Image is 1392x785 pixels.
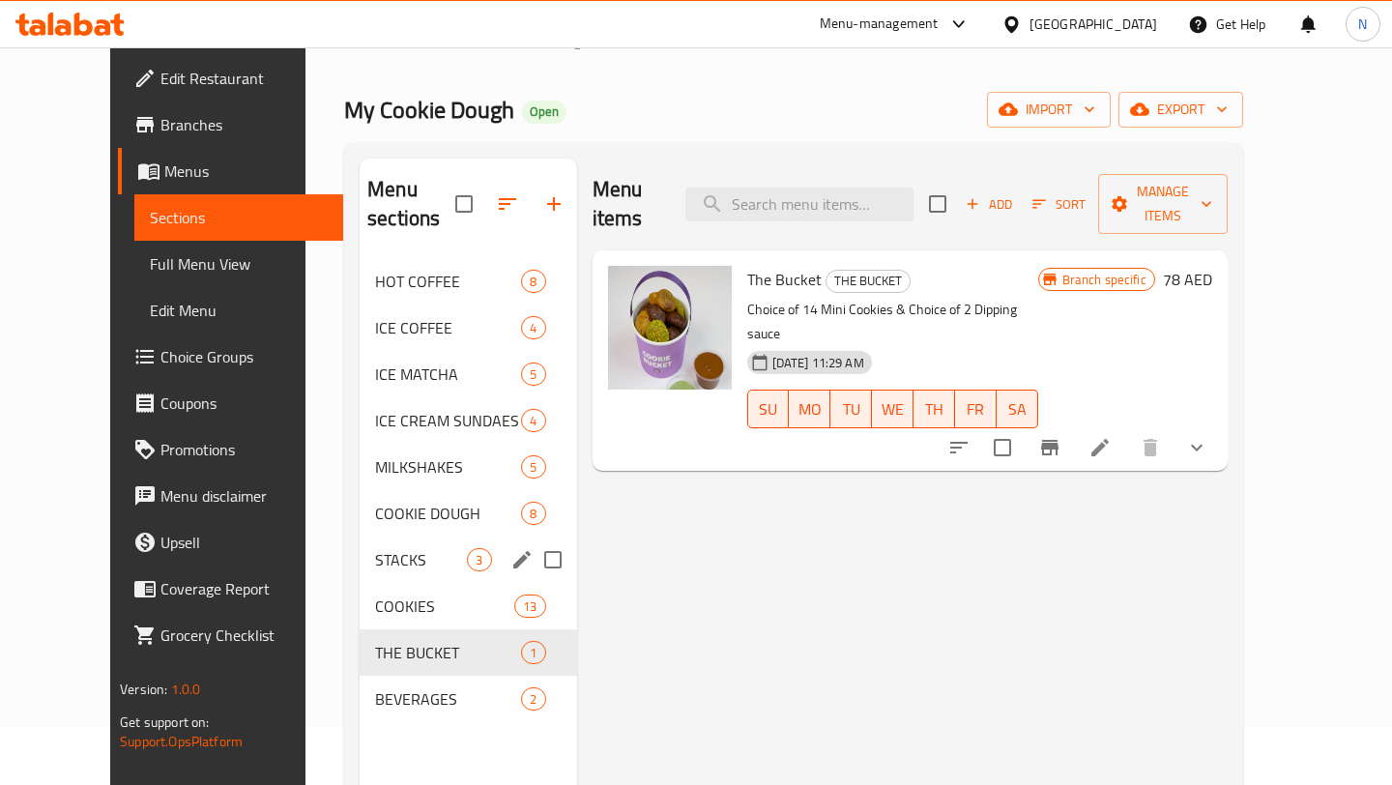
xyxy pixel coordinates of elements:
[521,363,545,386] div: items
[1127,424,1174,471] button: delete
[917,184,958,224] span: Select section
[963,193,1015,216] span: Add
[367,175,454,233] h2: Menu sections
[360,351,576,397] div: ICE MATCHA5
[120,729,243,754] a: Support.OpsPlatform
[1163,266,1212,293] h6: 78 AED
[160,484,327,508] span: Menu disclaimer
[1032,193,1086,216] span: Sort
[160,67,327,90] span: Edit Restaurant
[375,363,521,386] span: ICE MATCHA
[987,92,1111,128] button: import
[1114,180,1212,228] span: Manage items
[1174,424,1220,471] button: show more
[118,612,342,658] a: Grocery Checklist
[344,29,406,52] a: Home
[522,319,544,337] span: 4
[1029,14,1157,35] div: [GEOGRAPHIC_DATA]
[375,595,514,618] span: COOKIES
[880,395,906,423] span: WE
[1134,98,1228,122] span: export
[514,595,545,618] div: items
[830,390,872,428] button: TU
[522,690,544,709] span: 2
[160,438,327,461] span: Promotions
[1028,189,1090,219] button: Sort
[1358,14,1367,35] span: N
[414,29,420,52] li: /
[1002,98,1095,122] span: import
[120,710,209,735] span: Get support on:
[118,148,342,194] a: Menus
[522,644,544,662] span: 1
[171,677,201,702] span: 1.0.0
[118,566,342,612] a: Coverage Report
[955,390,997,428] button: FR
[593,175,662,233] h2: Menu items
[685,188,913,221] input: search
[921,395,947,423] span: TH
[360,444,576,490] div: MILKSHAKES5
[997,390,1038,428] button: SA
[134,287,342,334] a: Edit Menu
[375,316,521,339] span: ICE COFFEE
[1185,436,1208,459] svg: Show Choices
[522,273,544,291] span: 8
[484,181,531,227] span: Sort sections
[451,29,623,52] span: Restaurants management
[982,427,1023,468] span: Select to update
[428,28,623,53] a: Restaurants management
[375,502,521,525] span: COOKIE DOUGH
[820,13,939,36] div: Menu-management
[522,365,544,384] span: 5
[826,270,910,292] span: THE BUCKET
[872,390,913,428] button: WE
[360,676,576,722] div: BEVERAGES2
[721,29,728,52] li: /
[118,519,342,566] a: Upsell
[521,687,545,711] div: items
[360,490,576,537] div: COOKIE DOUGH8
[1088,436,1112,459] a: Edit menu item
[375,455,521,479] span: MILKSHAKES
[150,206,327,229] span: Sections
[360,305,576,351] div: ICE COFFEE4
[375,270,521,293] span: HOT COFFEE
[160,113,327,136] span: Branches
[360,250,576,730] nav: Menu sections
[120,677,167,702] span: Version:
[963,395,989,423] span: FR
[160,624,327,647] span: Grocery Checklist
[1004,395,1030,423] span: SA
[608,266,732,390] img: The Bucket
[360,583,576,629] div: COOKIES13
[360,629,576,676] div: THE BUCKET1
[118,380,342,426] a: Coupons
[515,597,544,616] span: 13
[522,458,544,477] span: 5
[360,258,576,305] div: HOT COFFEE8
[1027,424,1073,471] button: Branch-specific-item
[375,409,521,432] span: ICE CREAM SUNDAES
[444,184,484,224] span: Select all sections
[736,29,791,52] span: Sections
[1118,92,1243,128] button: export
[522,101,566,124] div: Open
[118,334,342,380] a: Choice Groups
[118,473,342,519] a: Menu disclaimer
[522,103,566,120] span: Open
[747,298,1038,346] p: Choice of 14 Mini Cookies & Choice of 2 Dipping sauce
[360,537,576,583] div: STACKS3edit
[375,641,521,664] span: THE BUCKET
[747,390,790,428] button: SU
[765,354,872,372] span: [DATE] 11:29 AM
[838,395,864,423] span: TU
[747,265,822,294] span: The Bucket
[789,390,830,428] button: MO
[507,545,536,574] button: edit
